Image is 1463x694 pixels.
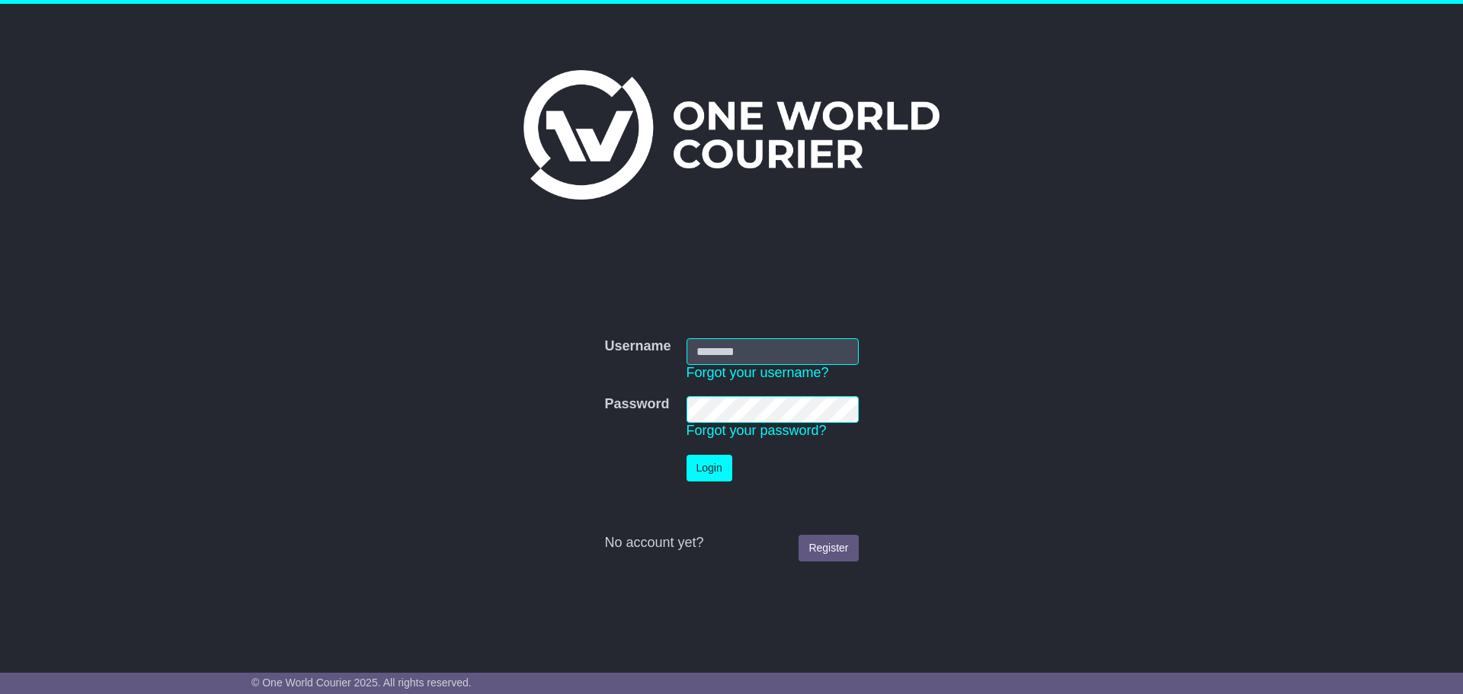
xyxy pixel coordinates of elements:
img: One World [523,70,940,200]
label: Password [604,396,669,413]
a: Forgot your password? [687,423,827,438]
div: No account yet? [604,535,858,552]
a: Register [799,535,858,561]
span: © One World Courier 2025. All rights reserved. [251,676,472,689]
button: Login [687,455,732,481]
label: Username [604,338,671,355]
a: Forgot your username? [687,365,829,380]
